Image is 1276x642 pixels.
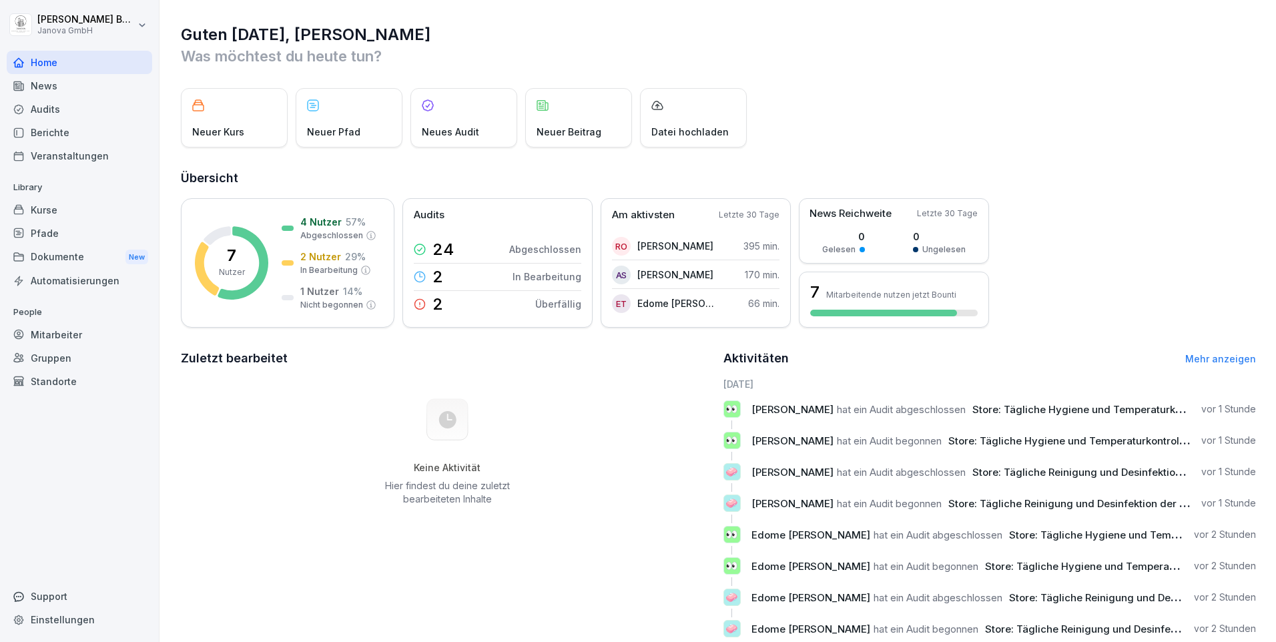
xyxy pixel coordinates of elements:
span: hat ein Audit begonnen [837,434,942,447]
a: Veranstaltungen [7,144,152,168]
a: Automatisierungen [7,269,152,292]
p: 7 [227,248,236,264]
a: Gruppen [7,346,152,370]
p: 🧼 [725,494,738,513]
p: 👀 [725,431,738,450]
h1: Guten [DATE], [PERSON_NAME] [181,24,1256,45]
p: 2 [432,296,443,312]
span: hat ein Audit begonnen [874,560,978,573]
span: Store: Tägliche Reinigung und Desinfektion der Filiale [972,466,1232,478]
span: [PERSON_NAME] [751,434,834,447]
a: Mitarbeiter [7,323,152,346]
a: Standorte [7,370,152,393]
p: vor 1 Stunde [1201,434,1256,447]
a: Mehr anzeigen [1185,353,1256,364]
p: Abgeschlossen [300,230,363,242]
span: hat ein Audit abgeschlossen [837,466,966,478]
p: 4 Nutzer [300,215,342,229]
p: Neuer Pfad [307,125,360,139]
span: hat ein Audit abgeschlossen [837,403,966,416]
p: vor 2 Stunden [1194,559,1256,573]
p: 170 min. [745,268,779,282]
p: vor 2 Stunden [1194,528,1256,541]
p: Janova GmbH [37,26,135,35]
p: 395 min. [743,239,779,253]
span: hat ein Audit abgeschlossen [874,529,1002,541]
p: Ungelesen [922,244,966,256]
span: [PERSON_NAME] [751,466,834,478]
p: 🧼 [725,588,738,607]
span: [PERSON_NAME] [751,497,834,510]
p: 1 Nutzer [300,284,339,298]
p: People [7,302,152,323]
div: Audits [7,97,152,121]
p: [PERSON_NAME] [637,239,713,253]
p: 0 [822,230,865,244]
p: Gelesen [822,244,856,256]
div: Kurse [7,198,152,222]
p: Hier findest du deine zuletzt bearbeiteten Inhalte [380,479,515,506]
p: 24 [432,242,454,258]
h5: Keine Aktivität [380,462,515,474]
a: News [7,74,152,97]
p: Überfällig [535,297,581,311]
div: AS [612,266,631,284]
div: Dokumente [7,245,152,270]
p: vor 2 Stunden [1194,591,1256,604]
p: Am aktivsten [612,208,675,223]
p: [PERSON_NAME] [637,268,713,282]
p: Library [7,177,152,198]
p: [PERSON_NAME] Baradei [37,14,135,25]
div: Support [7,585,152,608]
a: Berichte [7,121,152,144]
p: 👀 [725,400,738,418]
h6: [DATE] [723,377,1257,391]
p: 14 % [343,284,362,298]
p: Audits [414,208,444,223]
p: Edome [PERSON_NAME] [637,296,714,310]
p: vor 1 Stunde [1201,465,1256,478]
p: 57 % [346,215,366,229]
p: vor 1 Stunde [1201,402,1256,416]
p: In Bearbeitung [300,264,358,276]
p: Neuer Beitrag [537,125,601,139]
h2: Aktivitäten [723,349,789,368]
p: Letzte 30 Tage [917,208,978,220]
p: 66 min. [748,296,779,310]
div: ET [612,294,631,313]
p: 👀 [725,525,738,544]
span: Edome [PERSON_NAME] [751,623,870,635]
span: Store: Tägliche Reinigung und Desinfektion der Filiale [1009,591,1269,604]
span: Edome [PERSON_NAME] [751,529,870,541]
p: Nicht begonnen [300,299,363,311]
a: DokumenteNew [7,245,152,270]
h2: Zuletzt bearbeitet [181,349,714,368]
span: Edome [PERSON_NAME] [751,591,870,604]
a: Einstellungen [7,608,152,631]
p: In Bearbeitung [513,270,581,284]
p: 🧼 [725,462,738,481]
p: Neuer Kurs [192,125,244,139]
p: 2 [432,269,443,285]
a: Pfade [7,222,152,245]
span: hat ein Audit abgeschlossen [874,591,1002,604]
p: 0 [913,230,966,244]
div: Ro [612,237,631,256]
span: hat ein Audit begonnen [874,623,978,635]
div: New [125,250,148,265]
span: Store: Tägliche Reinigung und Desinfektion der Filiale [985,623,1245,635]
a: Home [7,51,152,74]
p: Abgeschlossen [509,242,581,256]
p: vor 2 Stunden [1194,622,1256,635]
span: Edome [PERSON_NAME] [751,560,870,573]
p: Mitarbeitende nutzen jetzt Bounti [826,290,956,300]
